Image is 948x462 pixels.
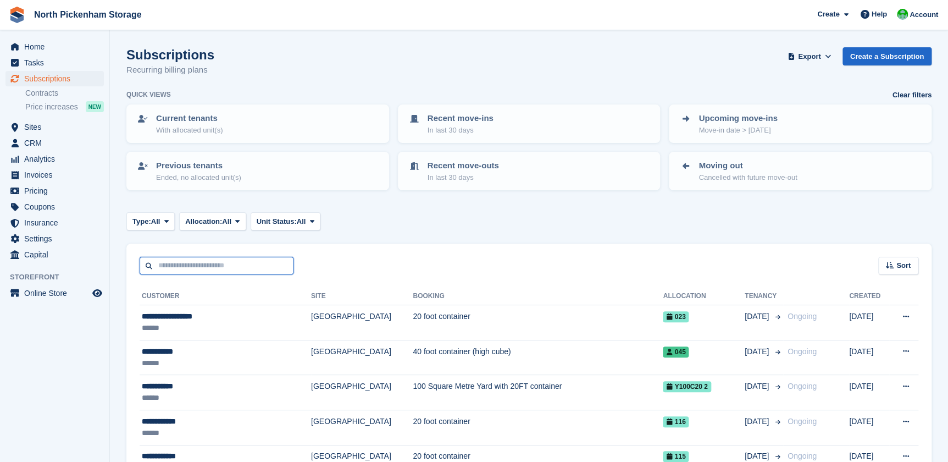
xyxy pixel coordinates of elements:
span: Account [910,9,938,20]
p: Previous tenants [156,159,241,172]
span: 045 [663,346,689,358]
a: Recent move-ins In last 30 days [399,106,659,142]
span: Ongoing [788,382,817,391]
p: Current tenants [156,112,223,125]
td: [GEOGRAPHIC_DATA] [311,375,413,410]
span: 115 [663,451,689,462]
a: menu [5,71,104,86]
a: Contracts [25,88,104,98]
p: Move-in date > [DATE] [698,125,777,136]
span: Type: [132,216,151,227]
p: In last 30 days [428,172,499,183]
span: CRM [24,135,90,151]
span: Ongoing [788,452,817,460]
a: menu [5,285,104,301]
td: [DATE] [849,375,889,410]
a: menu [5,119,104,135]
span: Analytics [24,151,90,167]
span: Allocation: [185,216,222,227]
span: Sort [896,260,911,271]
a: Preview store [91,287,104,300]
span: 023 [663,311,689,322]
img: Chris Gulliver [897,9,908,20]
img: stora-icon-8386f47178a22dfd0bd8f6a31ec36ba5ce8667c1dd55bd0f319d3a0aa187defe.svg [9,7,25,23]
div: NEW [86,101,104,112]
button: Type: All [126,212,175,230]
button: Export [785,47,834,65]
a: North Pickenham Storage [30,5,146,24]
a: menu [5,183,104,199]
th: Customer [140,288,311,305]
td: [GEOGRAPHIC_DATA] [311,340,413,375]
h1: Subscriptions [126,47,214,62]
span: Ongoing [788,312,817,321]
td: 100 Square Metre Yard with 20FT container [413,375,663,410]
td: 20 foot container [413,305,663,340]
a: Price increases NEW [25,101,104,113]
span: Export [798,51,821,62]
th: Booking [413,288,663,305]
a: menu [5,135,104,151]
span: Ongoing [788,347,817,356]
td: [DATE] [849,340,889,375]
td: 20 foot container [413,410,663,445]
a: Previous tenants Ended, no allocated unit(s) [127,153,388,189]
a: Clear filters [892,90,932,101]
p: Recent move-outs [428,159,499,172]
span: Settings [24,231,90,246]
a: menu [5,39,104,54]
a: menu [5,215,104,230]
td: [DATE] [849,305,889,340]
h6: Quick views [126,90,171,100]
a: Recent move-outs In last 30 days [399,153,659,189]
td: [GEOGRAPHIC_DATA] [311,410,413,445]
span: Insurance [24,215,90,230]
span: Coupons [24,199,90,215]
span: Online Store [24,285,90,301]
a: menu [5,167,104,183]
span: All [151,216,160,227]
button: Allocation: All [179,212,246,230]
span: Ongoing [788,417,817,426]
span: Create [817,9,839,20]
a: menu [5,199,104,215]
span: 116 [663,416,689,427]
p: Upcoming move-ins [698,112,777,125]
th: Allocation [663,288,745,305]
span: Capital [24,247,90,262]
span: [DATE] [745,346,771,358]
a: menu [5,231,104,246]
span: All [297,216,306,227]
span: Tasks [24,55,90,70]
td: 40 foot container (high cube) [413,340,663,375]
p: Cancelled with future move-out [698,172,797,183]
span: Home [24,39,90,54]
span: Pricing [24,183,90,199]
span: Storefront [10,272,109,283]
button: Unit Status: All [251,212,320,230]
a: menu [5,151,104,167]
span: Y100C20 2 [663,381,711,392]
a: Moving out Cancelled with future move-out [670,153,930,189]
span: Help [872,9,887,20]
a: Upcoming move-ins Move-in date > [DATE] [670,106,930,142]
p: Recent move-ins [428,112,494,125]
span: [DATE] [745,381,771,392]
span: Price increases [25,102,78,112]
span: Subscriptions [24,71,90,86]
a: menu [5,247,104,262]
th: Site [311,288,413,305]
span: Invoices [24,167,90,183]
span: Unit Status: [257,216,297,227]
span: All [222,216,231,227]
td: [DATE] [849,410,889,445]
a: menu [5,55,104,70]
th: Tenancy [745,288,783,305]
p: In last 30 days [428,125,494,136]
td: [GEOGRAPHIC_DATA] [311,305,413,340]
p: Ended, no allocated unit(s) [156,172,241,183]
span: [DATE] [745,416,771,427]
p: Moving out [698,159,797,172]
span: [DATE] [745,311,771,322]
span: Sites [24,119,90,135]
